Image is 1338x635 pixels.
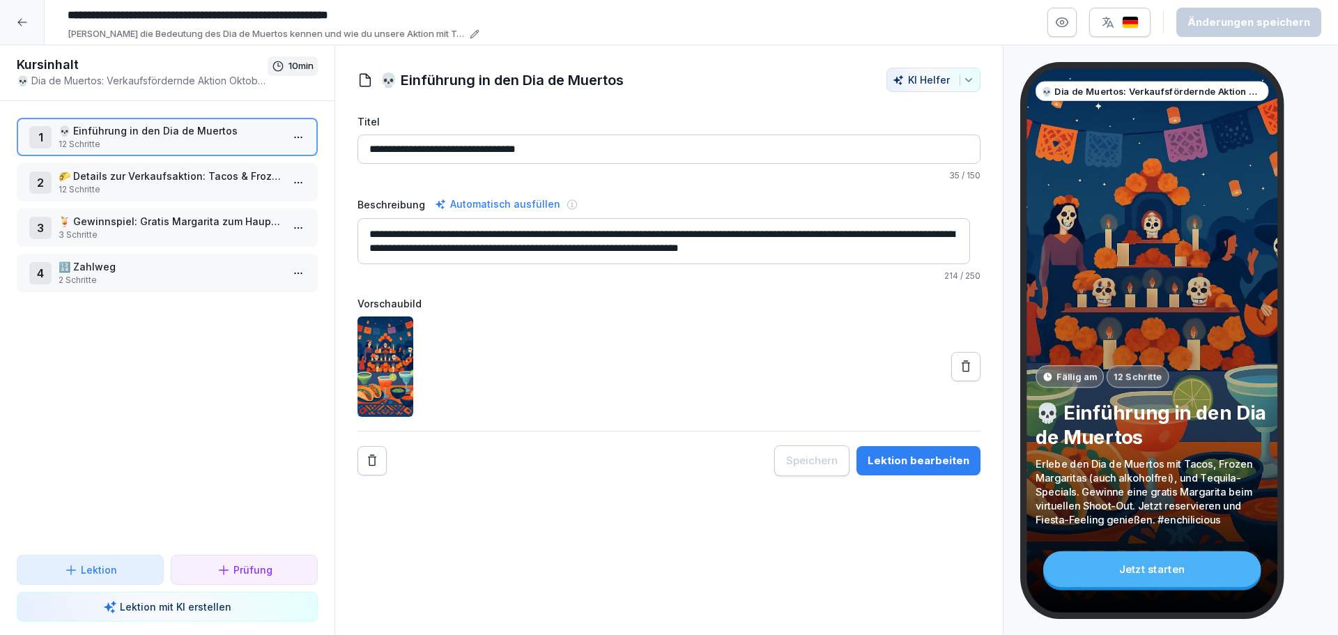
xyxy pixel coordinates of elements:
div: 1 [29,126,52,148]
p: 💀 Einführung in den Dia de Muertos [59,123,282,138]
div: 2 [29,171,52,194]
p: Fällig am [1056,370,1097,383]
p: 💀 Einführung in den Dia de Muertos [1036,401,1268,450]
button: Lektion bearbeiten [856,446,981,475]
button: Lektion mit KI erstellen [17,592,318,622]
h1: 💀 Einführung in den Dia de Muertos [380,70,624,91]
div: Automatisch ausfüllen [432,196,563,213]
p: / 250 [357,270,981,282]
div: 1💀 Einführung in den Dia de Muertos12 Schritte [17,118,318,156]
p: Erlebe den Dia de Muertos mit Tacos, Frozen Margaritas (auch alkoholfrei), und Tequila-Specials. ... [1036,457,1268,527]
span: 35 [949,170,960,181]
button: Lektion [17,555,164,585]
span: 214 [944,270,958,281]
p: 💀 Dia de Muertos: Verkaufsfördernde Aktion Oktober & November [17,73,268,88]
div: Lektion bearbeiten [868,453,969,468]
label: Titel [357,114,981,129]
label: Vorschaubild [357,296,981,311]
p: Lektion mit KI erstellen [120,599,231,614]
div: Änderungen speichern [1187,15,1310,30]
div: 4🔢 Zahlweg2 Schritte [17,254,318,292]
p: [PERSON_NAME] die Bedeutung des Dia de Muertos kennen und wie du unsere Aktion mit Tacos und [PER... [68,27,466,41]
div: Speichern [786,453,838,468]
p: 🔢 Zahlweg [59,259,282,274]
p: 3 Schritte [59,229,282,241]
label: Beschreibung [357,197,425,212]
button: Speichern [774,445,849,476]
p: Prüfung [233,563,272,577]
p: 12 Schritte [59,183,282,196]
p: 🍹 Gewinnspiel: Gratis Margarita zum Hauptgericht [59,214,282,229]
p: 2 Schritte [59,274,282,286]
div: Jetzt starten [1043,551,1261,587]
p: / 150 [357,169,981,182]
p: 12 Schritte [1114,370,1162,383]
p: 10 min [289,59,314,73]
div: 4 [29,262,52,284]
img: de.svg [1122,16,1139,29]
div: 3 [29,217,52,239]
button: Prüfung [171,555,318,585]
button: KI Helfer [886,68,981,92]
h1: Kursinhalt [17,56,268,73]
p: 💀 Dia de Muertos: Verkaufsfördernde Aktion Oktober & November [1041,84,1263,98]
p: 12 Schritte [59,138,282,151]
button: Änderungen speichern [1176,8,1321,37]
div: 2🌮 Details zur Verkaufsaktion: Tacos & Frozen Margaritas12 Schritte [17,163,318,201]
div: KI Helfer [893,74,974,86]
div: 3🍹 Gewinnspiel: Gratis Margarita zum Hauptgericht3 Schritte [17,208,318,247]
img: m2ws974latxfpvkkfe9343hz.png [357,316,413,417]
p: Lektion [81,563,117,577]
p: 🌮 Details zur Verkaufsaktion: Tacos & Frozen Margaritas [59,169,282,183]
button: Remove [357,446,387,475]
